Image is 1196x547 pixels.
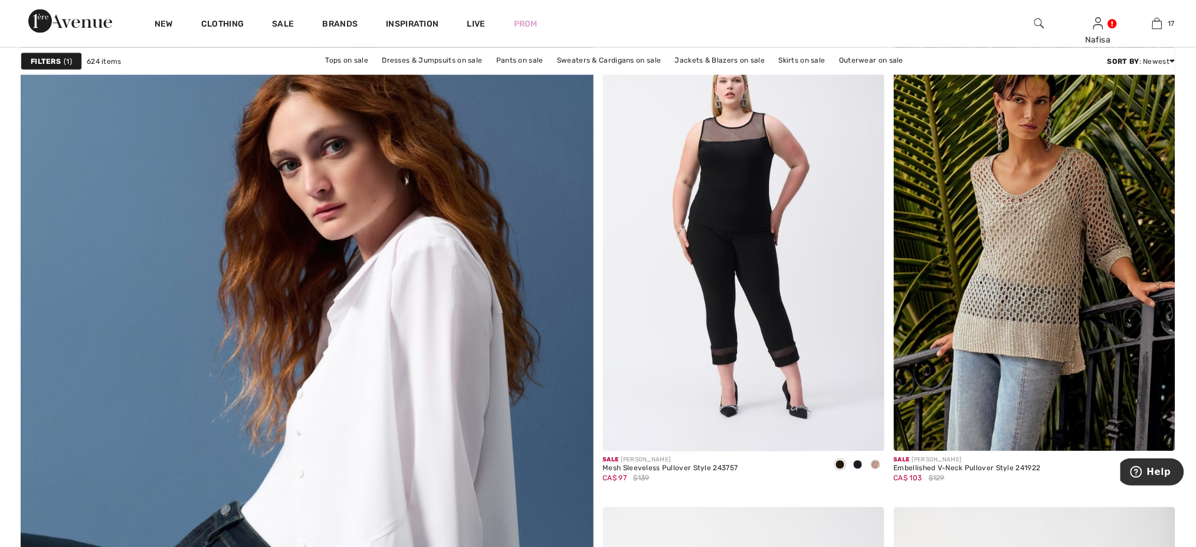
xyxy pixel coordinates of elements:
[1140,456,1158,476] div: Champagne 171
[1120,458,1184,488] iframe: Opens a widget where you can find more information
[1034,17,1044,31] img: search the website
[1093,18,1103,29] a: Sign In
[894,28,1175,451] img: Embellished V-Neck Pullover Style 241922. Champagne 171
[551,52,667,67] a: Sweaters & Cardigans on sale
[490,52,549,67] a: Pants on sale
[833,52,909,67] a: Outerwear on sale
[320,52,375,67] a: Tops on sale
[603,456,738,465] div: [PERSON_NAME]
[155,19,173,31] a: New
[28,9,112,33] img: 1ère Avenue
[1093,17,1103,31] img: My Info
[603,465,738,473] div: Mesh Sleeveless Pullover Style 243757
[603,28,884,451] img: Mesh Sleeveless Pullover Style 243757. Black
[1152,17,1162,31] img: My Bag
[31,56,61,66] strong: Filters
[894,465,1041,473] div: Embellished V-Neck Pullover Style 241922
[467,18,486,30] a: Live
[867,456,884,476] div: Sand
[201,19,244,31] a: Clothing
[1107,56,1175,66] div: : Newest
[831,456,849,476] div: Black
[1069,34,1127,46] div: Nafisa
[929,473,945,484] span: $129
[514,18,538,30] a: Prom
[386,19,438,31] span: Inspiration
[1128,17,1186,31] a: 17
[603,457,619,464] span: Sale
[376,52,489,67] a: Dresses & Jumpsuits on sale
[603,474,627,483] span: CA$ 97
[1158,456,1175,476] div: Midnight Blue 40
[894,474,922,483] span: CA$ 103
[272,19,294,31] a: Sale
[669,52,771,67] a: Jackets & Blazers on sale
[773,52,831,67] a: Skirts on sale
[894,457,910,464] span: Sale
[634,473,650,484] span: $139
[323,19,358,31] a: Brands
[1107,57,1139,65] strong: Sort By
[849,456,867,476] div: Midnight Blue
[1168,18,1175,29] span: 17
[87,56,122,66] span: 624 items
[894,456,1041,465] div: [PERSON_NAME]
[64,56,72,66] span: 1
